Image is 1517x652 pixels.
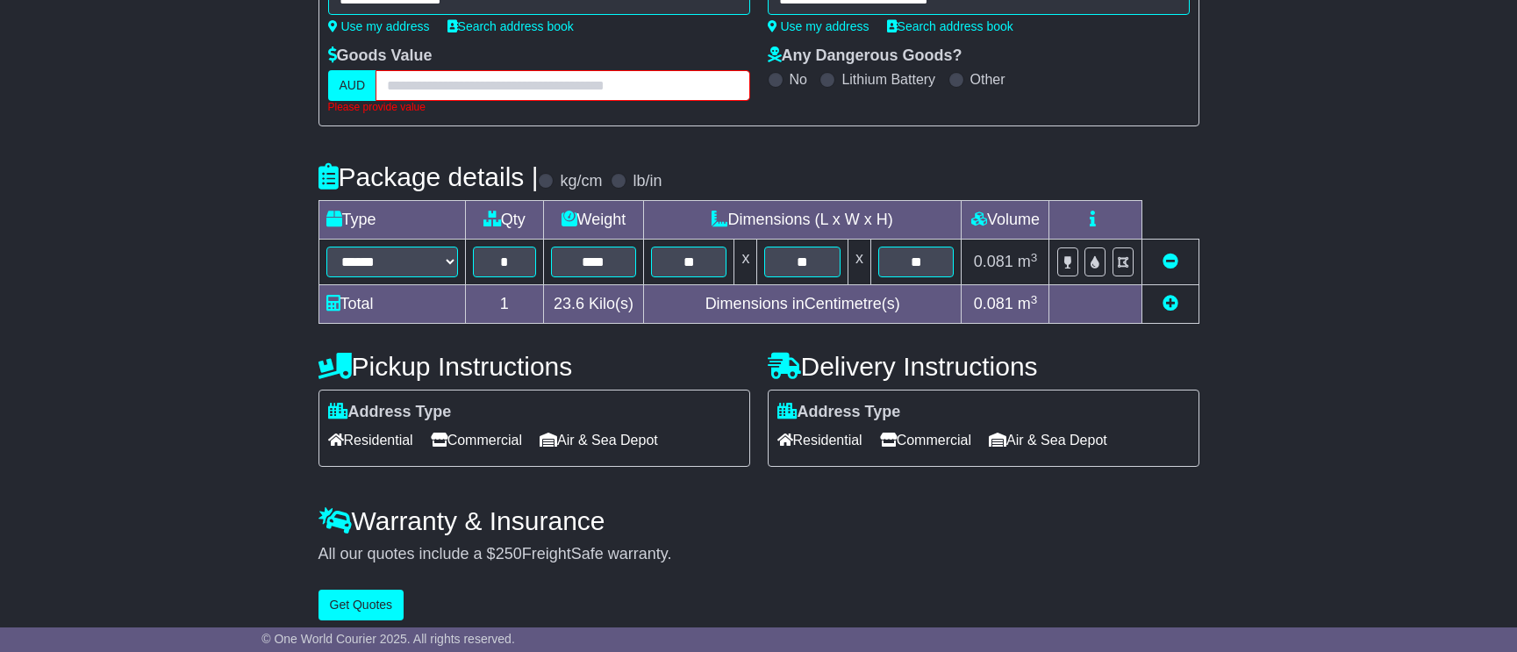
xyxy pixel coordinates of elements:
[1018,253,1038,270] span: m
[777,403,901,422] label: Address Type
[465,285,543,324] td: 1
[643,201,962,240] td: Dimensions (L x W x H)
[989,426,1107,454] span: Air & Sea Depot
[318,506,1199,535] h4: Warranty & Insurance
[1163,295,1178,312] a: Add new item
[318,201,465,240] td: Type
[790,71,807,88] label: No
[318,590,404,620] button: Get Quotes
[431,426,522,454] span: Commercial
[261,632,515,646] span: © One World Courier 2025. All rights reserved.
[318,545,1199,564] div: All our quotes include a $ FreightSafe warranty.
[643,285,962,324] td: Dimensions in Centimetre(s)
[465,201,543,240] td: Qty
[848,240,870,285] td: x
[970,71,1005,88] label: Other
[734,240,757,285] td: x
[974,295,1013,312] span: 0.081
[540,426,658,454] span: Air & Sea Depot
[768,47,962,66] label: Any Dangerous Goods?
[328,70,377,101] label: AUD
[318,285,465,324] td: Total
[318,162,539,191] h4: Package details |
[974,253,1013,270] span: 0.081
[328,19,430,33] a: Use my address
[1031,293,1038,306] sup: 3
[841,71,935,88] label: Lithium Battery
[496,545,522,562] span: 250
[1031,251,1038,264] sup: 3
[328,403,452,422] label: Address Type
[962,201,1049,240] td: Volume
[633,172,662,191] label: lb/in
[768,352,1199,381] h4: Delivery Instructions
[880,426,971,454] span: Commercial
[328,47,433,66] label: Goods Value
[1018,295,1038,312] span: m
[447,19,574,33] a: Search address book
[318,352,750,381] h4: Pickup Instructions
[554,295,584,312] span: 23.6
[543,201,643,240] td: Weight
[328,426,413,454] span: Residential
[328,101,750,113] div: Please provide value
[768,19,869,33] a: Use my address
[777,426,862,454] span: Residential
[887,19,1013,33] a: Search address book
[560,172,602,191] label: kg/cm
[1163,253,1178,270] a: Remove this item
[543,285,643,324] td: Kilo(s)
